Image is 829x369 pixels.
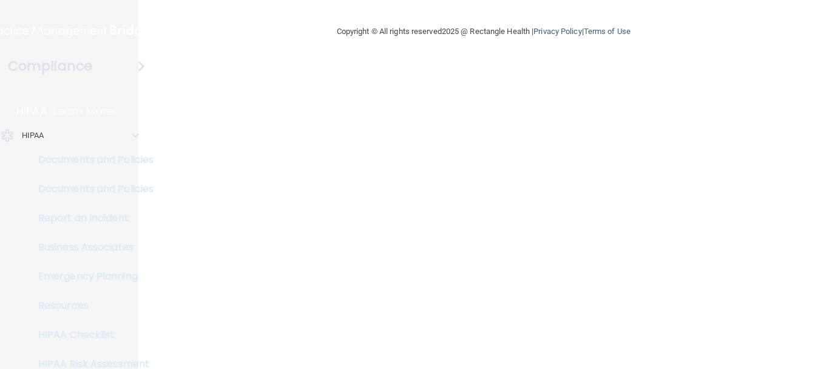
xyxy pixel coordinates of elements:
a: Privacy Policy [533,27,581,36]
p: Business Associates [8,241,174,253]
p: Documents and Policies [8,183,174,195]
p: Learn More! [53,104,118,119]
a: Terms of Use [584,27,631,36]
div: Copyright © All rights reserved 2025 @ Rectangle Health | | [262,12,705,51]
p: HIPAA [22,128,44,143]
p: Emergency Planning [8,271,174,283]
p: HIPAA [16,104,47,119]
p: Report an Incident [8,212,174,224]
p: Resources [8,300,174,312]
p: HIPAA Checklist [8,329,174,341]
h4: Compliance [8,58,92,75]
p: Documents and Policies [8,154,174,166]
